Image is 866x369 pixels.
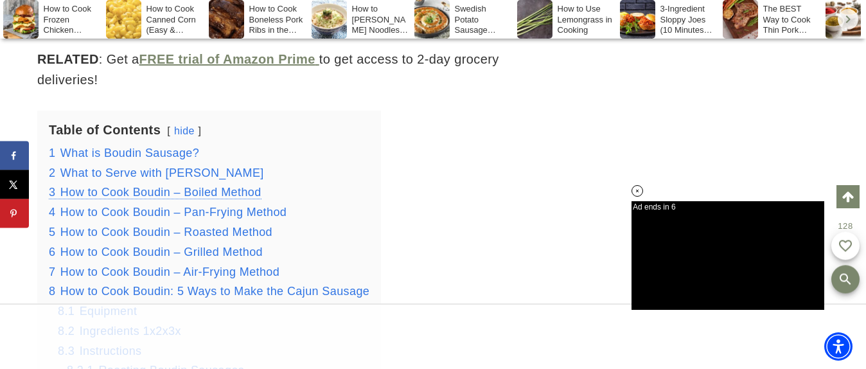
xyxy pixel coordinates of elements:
[49,166,264,179] a: 2 What to Serve with [PERSON_NAME]
[49,147,55,159] span: 1
[49,206,287,219] a: 4 How to Cook Boudin – Pan-Frying Method
[330,305,536,369] iframe: Advertisement
[49,285,55,298] span: 8
[632,201,824,310] iframe: Advertisement
[49,206,55,219] span: 4
[49,246,55,258] span: 6
[37,49,552,90] p: : Get a to get access to 2-day grocery deliveries!
[60,226,272,239] span: How to Cook Boudin – Roasted Method
[49,226,55,239] span: 5
[836,185,860,208] a: Scroll to top
[610,64,816,129] iframe: Advertisement
[60,166,264,179] span: What to Serve with [PERSON_NAME]
[49,166,55,179] span: 2
[49,147,199,159] a: 1 What is Boudin Sausage?
[49,246,263,258] a: 6 How to Cook Boudin – Grilled Method
[49,186,261,199] a: 3 How to Cook Boudin – Boiled Method
[49,226,272,239] a: 5 How to Cook Boudin – Roasted Method
[49,186,55,199] span: 3
[60,147,199,159] span: What is Boudin Sausage?
[49,265,279,278] a: 7 How to Cook Boudin – Air-Frying Method
[60,285,369,298] span: How to Cook Boudin: 5 Ways to Make the Cajun Sausage
[60,186,261,199] span: How to Cook Boudin – Boiled Method
[824,332,853,361] div: Accessibility Menu
[139,52,315,66] strong: FREE trial of Amazon Prime
[60,206,287,219] span: How to Cook Boudin – Pan-Frying Method
[174,125,195,136] a: hide
[49,265,55,278] span: 7
[37,52,99,66] strong: RELATED
[49,123,161,137] b: Table of Contents
[139,52,319,66] a: FREE trial of Amazon Prime
[49,285,369,298] a: 8 How to Cook Boudin: 5 Ways to Make the Cajun Sausage
[60,246,263,258] span: How to Cook Boudin – Grilled Method
[60,265,279,278] span: How to Cook Boudin – Air-Frying Method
